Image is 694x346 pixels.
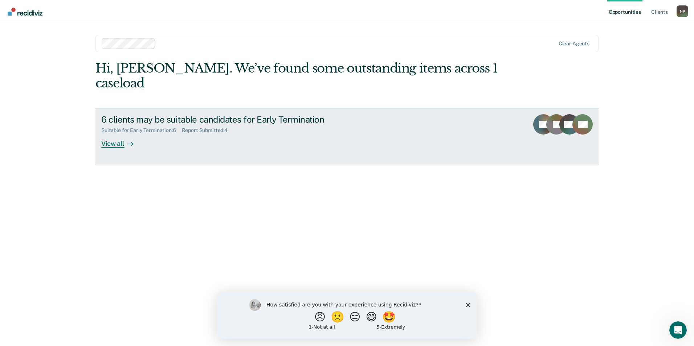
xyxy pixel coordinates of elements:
[669,321,687,339] iframe: Intercom live chat
[677,5,688,17] button: Profile dropdown button
[101,114,356,125] div: 6 clients may be suitable candidates for Early Termination
[95,108,599,165] a: 6 clients may be suitable candidates for Early TerminationSuitable for Early Termination:6Report ...
[95,61,498,91] div: Hi, [PERSON_NAME]. We’ve found some outstanding items across 1 caseload
[101,127,182,133] div: Suitable for Early Termination : 6
[101,133,142,148] div: View all
[677,5,688,17] div: N P
[8,8,42,16] img: Recidiviz
[182,127,234,133] div: Report Submitted : 4
[559,41,589,47] div: Clear agents
[217,292,477,339] iframe: Survey by Kim from Recidiviz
